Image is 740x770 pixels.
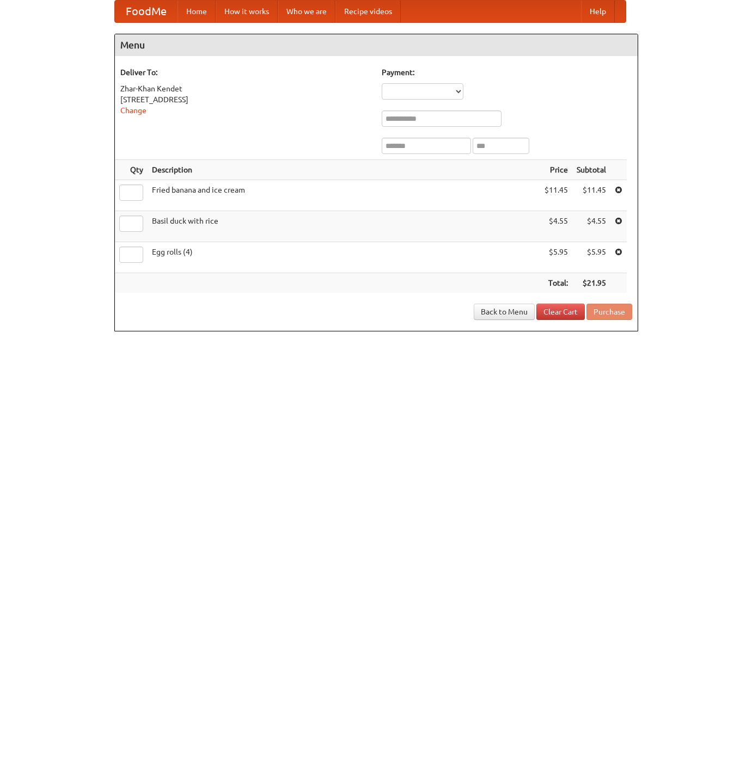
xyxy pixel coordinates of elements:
td: Basil duck with rice [148,211,540,242]
th: Description [148,160,540,180]
a: Who we are [278,1,335,22]
h5: Payment: [382,67,632,78]
a: Back to Menu [474,304,535,320]
td: $4.55 [540,211,572,242]
a: Change [120,106,146,115]
td: $5.95 [540,242,572,273]
td: $5.95 [572,242,610,273]
div: Zhar-Khan Kendet [120,83,371,94]
h5: Deliver To: [120,67,371,78]
div: [STREET_ADDRESS] [120,94,371,105]
td: $4.55 [572,211,610,242]
th: Total: [540,273,572,293]
a: Clear Cart [536,304,585,320]
th: $21.95 [572,273,610,293]
a: How it works [216,1,278,22]
td: Fried banana and ice cream [148,180,540,211]
a: FoodMe [115,1,178,22]
td: Egg rolls (4) [148,242,540,273]
th: Qty [115,160,148,180]
a: Recipe videos [335,1,401,22]
th: Price [540,160,572,180]
th: Subtotal [572,160,610,180]
a: Help [581,1,615,22]
h4: Menu [115,34,638,56]
td: $11.45 [572,180,610,211]
a: Home [178,1,216,22]
button: Purchase [586,304,632,320]
td: $11.45 [540,180,572,211]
